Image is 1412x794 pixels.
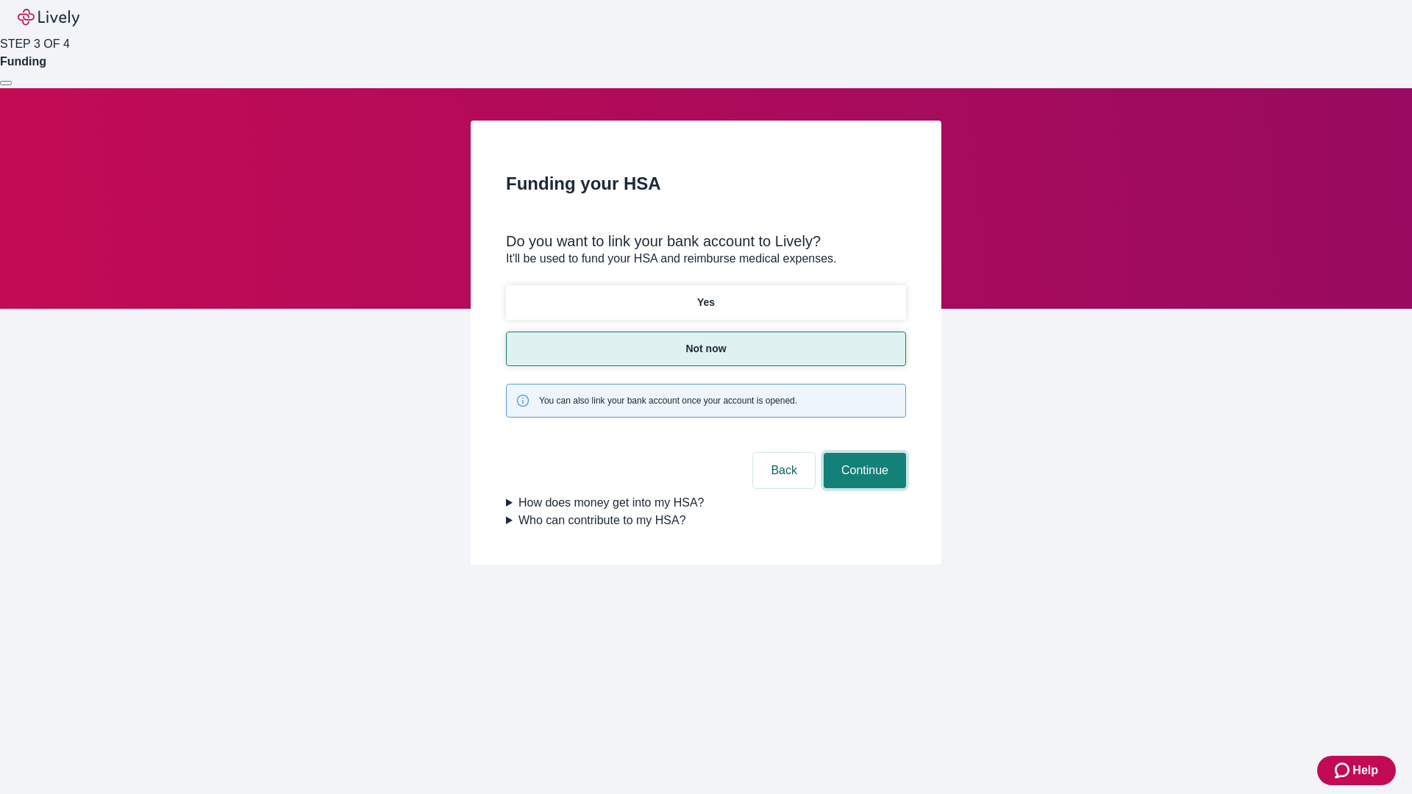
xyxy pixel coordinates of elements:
button: Yes [506,285,906,320]
p: Not now [685,341,726,357]
summary: Who can contribute to my HSA? [506,512,906,529]
button: Not now [506,332,906,366]
summary: How does money get into my HSA? [506,494,906,512]
h2: Funding your HSA [506,171,906,197]
svg: Zendesk support icon [1335,762,1352,779]
div: Do you want to link your bank account to Lively? [506,232,906,250]
button: Back [753,453,815,488]
span: You can also link your bank account once your account is opened. [539,394,797,407]
button: Zendesk support iconHelp [1317,756,1396,785]
p: It'll be used to fund your HSA and reimburse medical expenses. [506,250,906,268]
img: Lively [18,9,79,26]
button: Continue [824,453,906,488]
p: Yes [697,295,715,310]
span: Help [1352,762,1378,779]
